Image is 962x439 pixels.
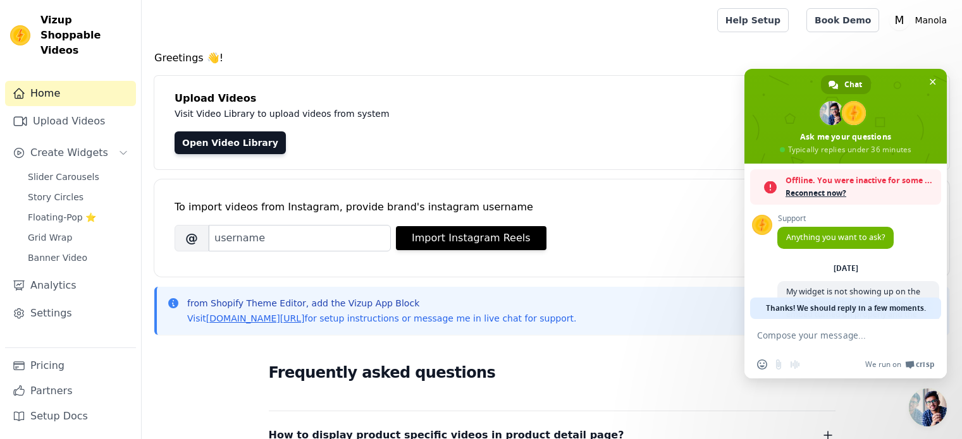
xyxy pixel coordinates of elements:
h4: Upload Videos [175,91,929,106]
span: Support [777,214,894,223]
a: Story Circles [20,188,136,206]
a: Settings [5,301,136,326]
a: Open Video Library [175,131,286,154]
span: Reconnect now? [786,187,935,200]
a: Banner Video [20,249,136,267]
a: We run onCrisp [865,359,934,370]
span: Banner Video [28,251,87,264]
h4: Greetings 👋! [154,51,949,66]
a: Partners [5,378,136,404]
a: [DOMAIN_NAME][URL] [206,313,305,323]
span: Vizup Shoppable Videos [40,13,131,58]
p: from Shopify Theme Editor, add the Vizup App Block [187,297,576,310]
h2: Frequently asked questions [269,360,836,385]
div: Chat [821,75,871,94]
a: Book Demo [806,8,879,32]
p: Manola [910,9,952,32]
div: Close chat [909,388,947,426]
div: [DATE] [834,265,858,272]
span: Thanks! We should reply in a few moments. [766,298,926,319]
text: M [895,14,904,27]
span: My widget is not showing up on the website, even though I have the app embed turned on properly a... [786,286,927,376]
a: Upload Videos [5,109,136,134]
span: Grid Wrap [28,231,72,244]
textarea: Compose your message... [757,330,906,341]
a: Slider Carousels [20,168,136,186]
span: Create Widgets [30,145,108,160]
input: username [209,225,391,251]
a: Pricing [5,353,136,378]
p: Visit for setup instructions or message me in live chat for support. [187,312,576,325]
span: We run on [865,359,901,370]
span: Close chat [926,75,939,88]
button: Create Widgets [5,140,136,165]
a: Floating-Pop ⭐ [20,208,136,226]
a: Home [5,81,136,106]
button: Import Instagram Reels [396,226,546,250]
span: @ [175,225,209,251]
span: Crisp [916,359,934,370]
img: Vizup [10,25,30,45]
span: Story Circles [28,191,83,203]
div: To import videos from Instagram, provide brand's instagram username [175,200,929,215]
span: Anything you want to ask? [786,232,885,243]
button: M Manola [889,9,952,32]
a: Analytics [5,273,136,298]
span: Offline. You were inactive for some time. [786,174,935,187]
a: Grid Wrap [20,229,136,246]
span: Insert an emoji [757,359,767,370]
a: Setup Docs [5,404,136,429]
a: Help Setup [717,8,789,32]
span: Chat [844,75,862,94]
span: Slider Carousels [28,171,99,183]
p: Visit Video Library to upload videos from system [175,106,741,121]
span: Floating-Pop ⭐ [28,211,96,224]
